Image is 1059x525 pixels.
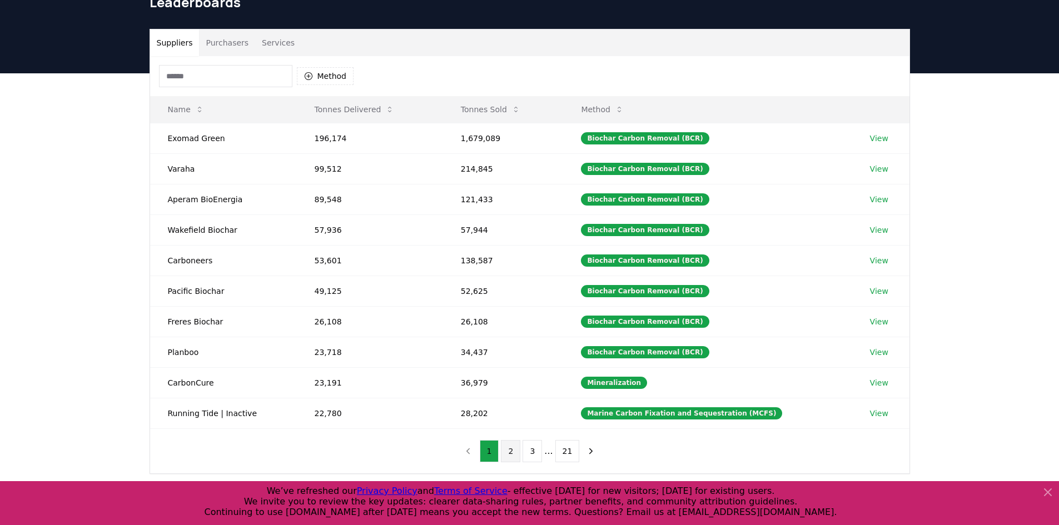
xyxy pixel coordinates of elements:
a: View [870,133,888,144]
a: View [870,286,888,297]
td: 53,601 [297,245,443,276]
a: View [870,316,888,327]
div: Biochar Carbon Removal (BCR) [581,224,709,236]
li: ... [544,444,553,458]
td: 214,845 [443,153,564,184]
div: Biochar Carbon Removal (BCR) [581,316,709,328]
td: Varaha [150,153,297,184]
div: Biochar Carbon Removal (BCR) [581,163,709,175]
div: Biochar Carbon Removal (BCR) [581,132,709,144]
button: Method [297,67,354,85]
td: 1,679,089 [443,123,564,153]
td: Exomad Green [150,123,297,153]
button: Suppliers [150,29,200,56]
a: View [870,194,888,205]
a: View [870,377,888,388]
td: Carboneers [150,245,297,276]
button: next page [581,440,600,462]
td: CarbonCure [150,367,297,398]
div: Biochar Carbon Removal (BCR) [581,285,709,297]
a: View [870,224,888,236]
button: Purchasers [199,29,255,56]
td: Running Tide | Inactive [150,398,297,428]
button: 1 [480,440,499,462]
button: Tonnes Sold [452,98,529,121]
td: 26,108 [443,306,564,337]
a: View [870,347,888,358]
button: 21 [555,440,580,462]
td: 22,780 [297,398,443,428]
td: 49,125 [297,276,443,306]
td: 26,108 [297,306,443,337]
td: Wakefield Biochar [150,214,297,245]
div: Biochar Carbon Removal (BCR) [581,346,709,358]
a: View [870,408,888,419]
button: Method [572,98,633,121]
td: 89,548 [297,184,443,214]
td: 52,625 [443,276,564,306]
td: 23,191 [297,367,443,398]
a: View [870,163,888,174]
div: Biochar Carbon Removal (BCR) [581,254,709,267]
div: Biochar Carbon Removal (BCR) [581,193,709,206]
td: Pacific Biochar [150,276,297,306]
td: 121,433 [443,184,564,214]
button: 3 [523,440,542,462]
td: Planboo [150,337,297,367]
td: Freres Biochar [150,306,297,337]
div: Mineralization [581,377,647,389]
td: 28,202 [443,398,564,428]
button: Services [255,29,301,56]
div: Marine Carbon Fixation and Sequestration (MCFS) [581,407,782,419]
td: 57,944 [443,214,564,245]
td: 99,512 [297,153,443,184]
td: Aperam BioEnergia [150,184,297,214]
td: 34,437 [443,337,564,367]
td: 36,979 [443,367,564,398]
td: 23,718 [297,337,443,367]
td: 196,174 [297,123,443,153]
button: 2 [501,440,520,462]
button: Name [159,98,213,121]
td: 138,587 [443,245,564,276]
a: View [870,255,888,266]
td: 57,936 [297,214,443,245]
button: Tonnes Delivered [306,98,404,121]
